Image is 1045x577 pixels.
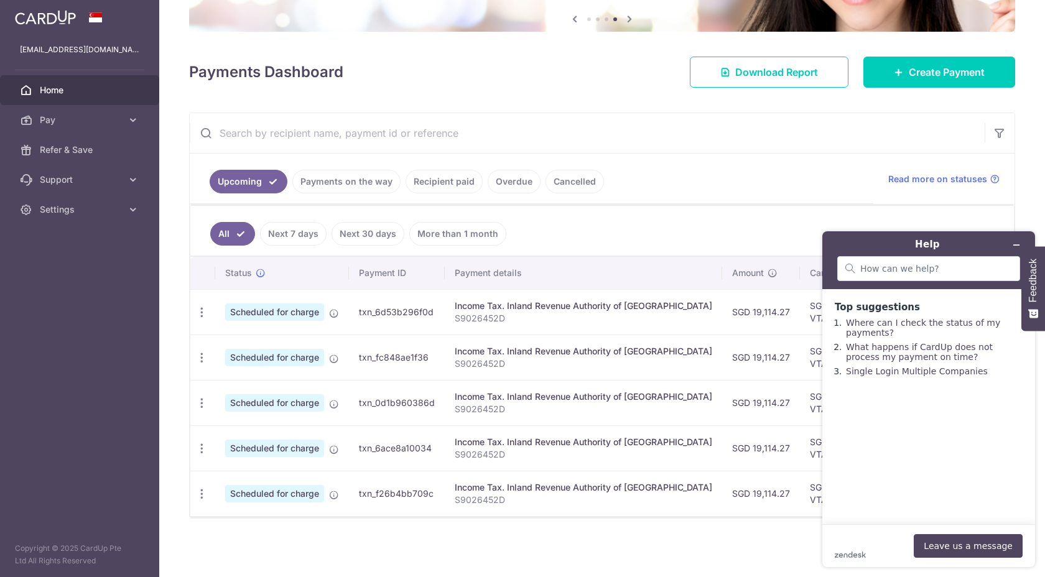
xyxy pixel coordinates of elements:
span: Download Report [735,65,818,80]
td: SGD 334.50 VTAX25R [800,289,881,335]
td: txn_6d53b296f0d [349,289,445,335]
p: [EMAIL_ADDRESS][DOMAIN_NAME] [20,44,139,56]
span: Status [225,267,252,279]
p: S9026452D [455,358,712,370]
img: CardUp [15,10,76,25]
span: Amount [732,267,764,279]
div: Income Tax. Inland Revenue Authority of [GEOGRAPHIC_DATA] [455,390,712,403]
p: S9026452D [455,403,712,415]
div: Income Tax. Inland Revenue Authority of [GEOGRAPHIC_DATA] [455,345,712,358]
p: S9026452D [455,494,712,506]
td: SGD 19,114.27 [722,425,800,471]
td: SGD 334.50 VTAX25R [800,425,881,471]
a: Next 7 days [260,222,327,246]
td: SGD 334.50 VTAX25R [800,335,881,380]
a: Recipient paid [406,170,483,193]
iframe: Find more information here [812,221,1045,577]
span: Create Payment [909,65,985,80]
h4: Payments Dashboard [189,61,343,83]
span: Help [29,9,54,20]
td: txn_f26b4bb709c [349,471,445,516]
input: Search by recipient name, payment id or reference [190,113,985,153]
div: Income Tax. Inland Revenue Authority of [GEOGRAPHIC_DATA] [455,300,712,312]
div: Income Tax. Inland Revenue Authority of [GEOGRAPHIC_DATA] [455,436,712,448]
td: SGD 334.50 VTAX25R [800,380,881,425]
span: Scheduled for charge [225,303,324,321]
td: SGD 19,114.27 [722,471,800,516]
a: Overdue [488,170,541,193]
td: txn_fc848ae1f36 [349,335,445,380]
td: SGD 19,114.27 [722,289,800,335]
a: Next 30 days [332,222,404,246]
span: Support [40,173,122,186]
a: Create Payment [863,57,1015,88]
p: S9026452D [455,312,712,325]
button: Feedback - Show survey [1021,246,1045,331]
span: Read more on statuses [888,173,987,185]
a: Read more on statuses [888,173,1000,185]
span: Refer & Save [40,144,122,156]
td: txn_0d1b960386d [349,380,445,425]
td: SGD 19,114.27 [722,380,800,425]
span: Settings [40,203,122,216]
td: txn_6ace8a10034 [349,425,445,471]
a: All [210,222,255,246]
td: SGD 19,114.27 [722,335,800,380]
span: Scheduled for charge [225,440,324,457]
span: Scheduled for charge [225,349,324,366]
span: Scheduled for charge [225,394,324,412]
p: S9026452D [455,448,712,461]
span: Feedback [1028,259,1039,302]
span: Home [40,84,122,96]
th: Payment ID [349,257,445,289]
a: Payments on the way [292,170,401,193]
span: Pay [40,114,122,126]
a: Cancelled [546,170,604,193]
a: More than 1 month [409,222,506,246]
a: Upcoming [210,170,287,193]
a: Download Report [690,57,848,88]
th: Payment details [445,257,722,289]
div: Income Tax. Inland Revenue Authority of [GEOGRAPHIC_DATA] [455,481,712,494]
span: CardUp fee [810,267,857,279]
td: SGD 334.50 VTAX25R [800,471,881,516]
span: Scheduled for charge [225,485,324,502]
